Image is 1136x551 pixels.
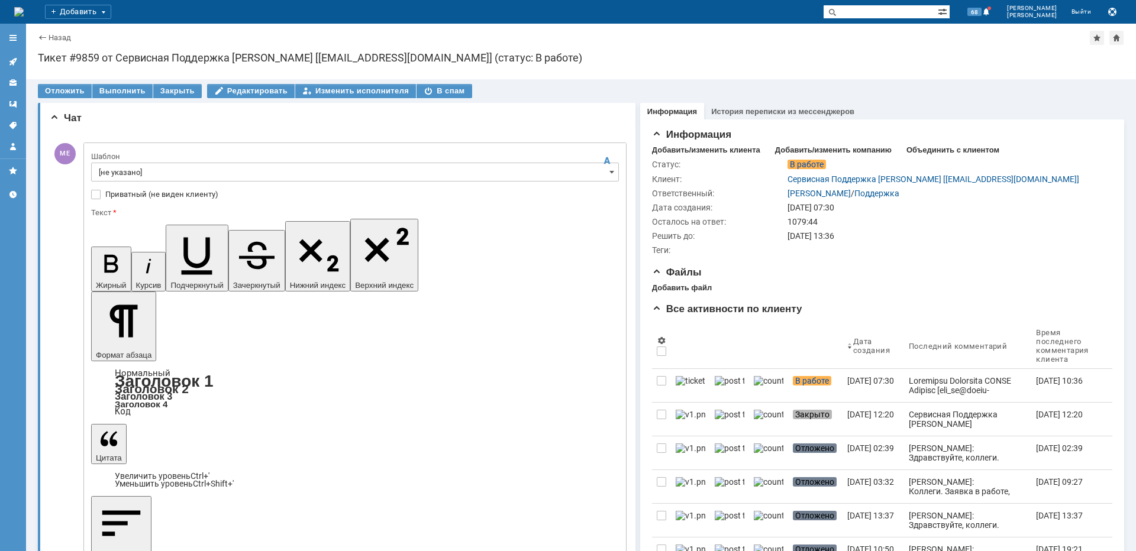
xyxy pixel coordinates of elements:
div: Цитата [91,472,619,488]
th: Время последнего комментария клиента [1031,323,1103,369]
font: "Сервисная Поддержка [PERSON_NAME] [[EMAIL_ADDRESS][DOMAIN_NAME]]" <[EMAIL_ADDRESS][DOMAIN_NAME]> [262,255,484,271]
span: Скрыть панель инструментов [600,154,614,168]
a: Заголовок 1 [115,372,214,390]
div: Статус: [652,160,785,169]
div: [DATE] 02:39 [847,443,894,453]
a: counter.png [749,369,788,402]
span: Расширенный поиск [938,5,950,17]
div: [DATE] 12:20 [1036,410,1083,419]
div: Дата создания [853,337,890,355]
img: v1.png [676,410,705,419]
img: post ticket.png [715,511,744,520]
a: Клиенты [4,73,22,92]
span: Настройки [657,336,666,345]
img: post ticket.png [715,376,744,385]
a: [PERSON_NAME]: Здравствуйте, коллеги. Проверили, канал работает штатно, видим маки в обе стороны. [904,436,1031,469]
span: Отложено [793,477,837,487]
a: [DATE] 12:20 [1031,403,1103,436]
div: Последний комментарий [909,342,1007,351]
a: Заголовок 4 [115,399,167,409]
div: Добавить/изменить компанию [775,145,892,155]
span: Курсив [136,281,162,290]
a: Сервисная Поддержка [PERSON_NAME] [[EMAIL_ADDRESS][DOMAIN_NAME]] [788,174,1079,184]
a: Закрыто [788,403,843,436]
span: Чат [50,112,82,124]
a: [DATE] 13:37 [843,504,904,537]
div: Дата создания: [652,203,785,212]
img: counter.png [754,477,783,487]
a: Loremipsu Dolorsita CONSE Adipisc [eli_se@doeiu-tempori.ut]: Laboree, Doloremag aliquae adminim V... [904,369,1031,402]
a: post ticket.png [710,470,749,503]
a: counter.png [749,470,788,503]
a: post ticket.png [710,504,749,537]
a: Нормальный [115,368,170,378]
span: Информация [652,129,731,140]
a: post ticket.png [710,403,749,436]
a: [DATE] 02:39 [1031,436,1103,469]
span: Нижний индекс [290,281,346,290]
span: Жирный [96,281,127,290]
div: [DATE] 07:30 [847,376,894,385]
span: [PERSON_NAME] [1007,12,1057,19]
a: [DATE] 07:30 [843,369,904,402]
a: [PERSON_NAME]: Коллеги. Заявка в работе, обновлений пока нет, при поступлении новой информации, д... [904,470,1031,503]
div: [PERSON_NAME]: Здравствуйте, коллеги. Проверили, канал работает штатно, видим маки в обе стороны. [909,443,1027,491]
a: v1.png [671,403,710,436]
a: Шаблоны комментариев [4,95,22,114]
div: Клиент: [652,174,785,184]
div: [DATE] 02:39 [1036,443,1083,453]
img: post ticket.png [715,477,744,487]
a: [DATE] 10:36 [1031,369,1103,402]
div: Добавить [45,5,111,19]
a: [DATE] 02:39 [843,436,904,469]
img: v1.png [676,477,705,487]
b: "[PERSON_NAME]" <[EMAIL_ADDRESS][DOMAIN_NAME]> [57,254,172,270]
span: Цитата [96,453,122,462]
div: 1079:44 [788,217,1105,226]
div: Шаблон [91,153,617,160]
div: [DATE] 12:20 [847,410,894,419]
font: Subject [242,303,262,309]
a: Increase [115,471,209,481]
span: Закрыто [793,410,832,419]
img: logo [14,7,24,17]
span: [PERSON_NAME] [1007,5,1057,12]
img: counter.png [754,376,783,385]
button: Зачеркнутый [228,230,285,291]
div: [DATE] 07:30 [788,203,1105,212]
a: Назад [49,33,71,42]
a: Код [115,406,131,417]
th: Дата создания [843,323,904,369]
button: Формат абзаца [91,291,156,361]
a: История переписки из мессенджеров [711,107,854,116]
button: Курсив [131,252,166,291]
div: Добавить в избранное [1090,31,1104,45]
a: [DATE] 03:32 [843,470,904,503]
div: Добавить/изменить клиента [652,145,760,155]
a: v1.png [671,436,710,469]
div: Время последнего комментария клиента [1036,328,1089,364]
button: Жирный [91,247,131,291]
a: [PERSON_NAME] [788,189,851,198]
span: Файлы [652,267,702,278]
a: Отложено [788,436,843,469]
div: [DATE] 13:37 [847,511,894,520]
a: counter.png [749,403,788,436]
a: counter.png [749,436,788,469]
a: Заголовок 2 [115,382,189,396]
a: Перейти на домашнюю страницу [14,7,24,17]
span: Зачеркнутый [233,281,280,290]
img: post ticket.png [715,443,744,453]
button: Верхний индекс [350,219,418,291]
a: Теги [4,116,22,135]
a: Заголовок 3 [115,391,172,401]
div: Тикет #9859 от Сервисная Поддержка [PERSON_NAME] [[EMAIL_ADDRESS][DOMAIN_NAME]] (статус: В работе) [38,52,1124,64]
font: To [255,255,262,262]
button: Сохранить лог [1105,5,1119,19]
span: Подчеркнутый [170,281,223,290]
img: v1.png [676,443,705,453]
div: [DATE] 03:32 [847,477,894,487]
a: [PERSON_NAME]: Здравствуйте, коллеги. Проверили, канал работает штатно,потерь и прерываний не фик... [904,504,1031,537]
img: counter.png [754,511,783,520]
img: ticket_notification.png [676,376,705,385]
